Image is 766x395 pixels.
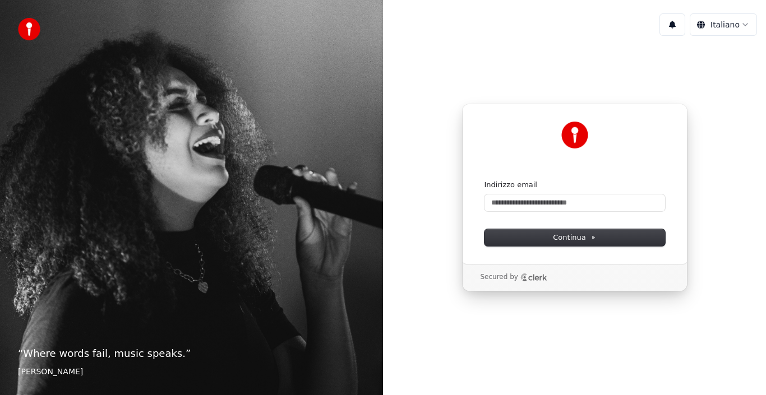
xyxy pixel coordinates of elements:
[18,366,365,377] footer: [PERSON_NAME]
[553,233,596,243] span: Continua
[18,346,365,361] p: “ Where words fail, music speaks. ”
[18,18,40,40] img: youka
[481,273,518,282] p: Secured by
[561,122,588,148] img: Youka
[520,273,547,281] a: Clerk logo
[484,229,665,246] button: Continua
[484,180,537,190] label: Indirizzo email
